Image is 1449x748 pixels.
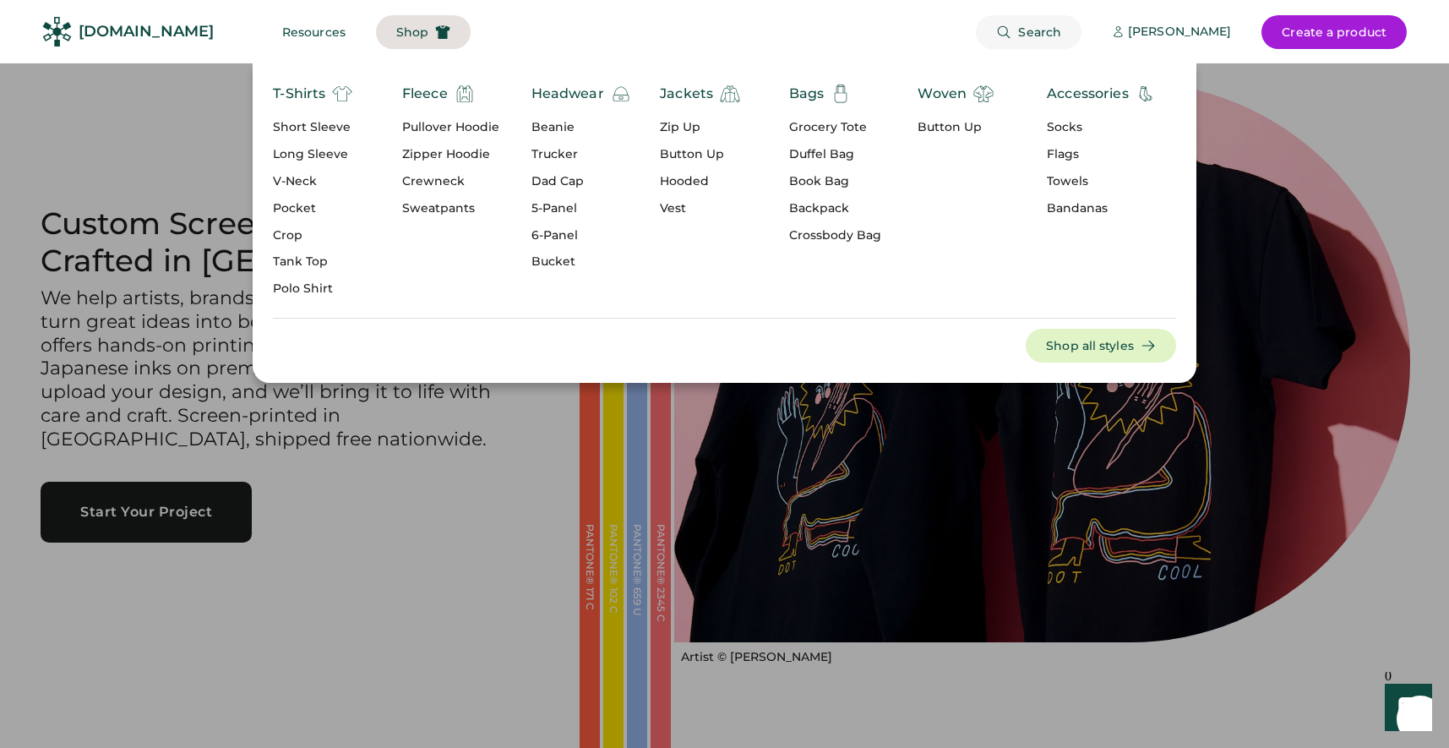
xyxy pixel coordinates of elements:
[1047,146,1156,163] div: Flags
[79,21,214,42] div: [DOMAIN_NAME]
[1369,672,1441,745] iframe: Front Chat
[402,146,499,163] div: Zipper Hoodie
[1047,119,1156,136] div: Socks
[720,84,740,104] img: jacket%20%281%29.svg
[789,146,881,163] div: Duffel Bag
[1047,200,1156,217] div: Bandanas
[1047,173,1156,190] div: Towels
[660,84,713,104] div: Jackets
[396,26,428,38] span: Shop
[1261,15,1407,49] button: Create a product
[789,200,881,217] div: Backpack
[273,146,352,163] div: Long Sleeve
[42,17,72,46] img: Rendered Logo - Screens
[1026,329,1176,363] button: Shop all styles
[455,84,475,104] img: hoodie.svg
[660,173,740,190] div: Hooded
[332,84,352,104] img: t-shirt%20%282%29.svg
[789,119,881,136] div: Grocery Tote
[789,227,881,244] div: Crossbody Bag
[973,84,994,104] img: shirt.svg
[1128,24,1231,41] div: [PERSON_NAME]
[402,200,499,217] div: Sweatpants
[660,200,740,217] div: Vest
[531,173,631,190] div: Dad Cap
[262,15,366,49] button: Resources
[273,254,352,270] div: Tank Top
[531,84,604,104] div: Headwear
[789,84,825,104] div: Bags
[1136,84,1156,104] img: accessories-ab-01.svg
[789,173,881,190] div: Book Bag
[273,281,352,298] div: Polo Shirt
[376,15,471,49] button: Shop
[531,146,631,163] div: Trucker
[273,84,325,104] div: T-Shirts
[660,119,740,136] div: Zip Up
[918,119,994,136] div: Button Up
[273,200,352,217] div: Pocket
[660,146,740,163] div: Button Up
[531,254,631,270] div: Bucket
[1047,84,1129,104] div: Accessories
[831,84,851,104] img: Totebag-01.svg
[273,227,352,244] div: Crop
[273,119,352,136] div: Short Sleeve
[531,119,631,136] div: Beanie
[1018,26,1061,38] span: Search
[531,200,631,217] div: 5-Panel
[531,227,631,244] div: 6-Panel
[402,84,448,104] div: Fleece
[918,84,967,104] div: Woven
[402,119,499,136] div: Pullover Hoodie
[402,173,499,190] div: Crewneck
[611,84,631,104] img: beanie.svg
[976,15,1081,49] button: Search
[273,173,352,190] div: V-Neck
